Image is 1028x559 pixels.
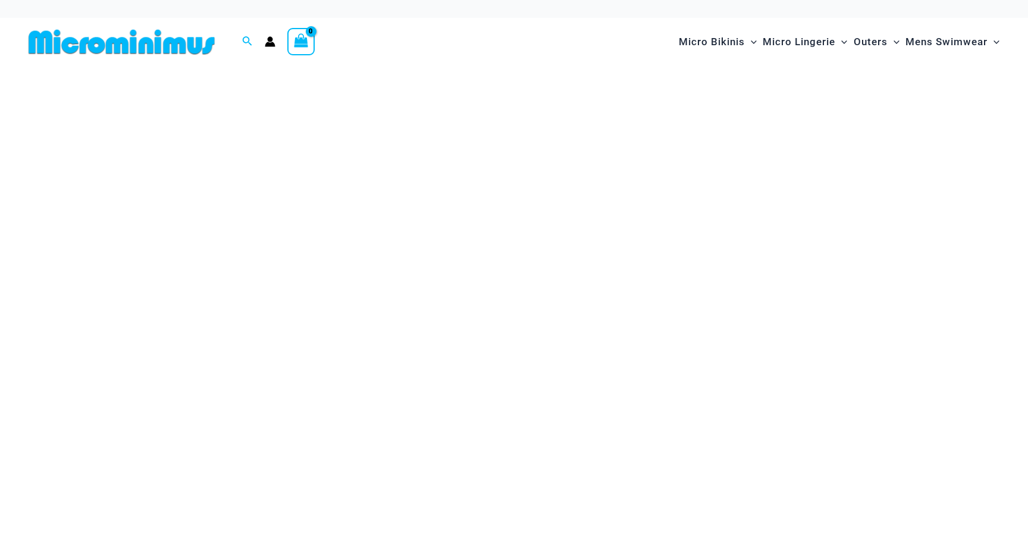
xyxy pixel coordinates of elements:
[760,24,850,60] a: Micro LingerieMenu ToggleMenu Toggle
[679,27,745,57] span: Micro Bikinis
[988,27,999,57] span: Menu Toggle
[265,36,275,47] a: Account icon link
[902,24,1002,60] a: Mens SwimwearMenu ToggleMenu Toggle
[24,29,220,55] img: MM SHOP LOGO FLAT
[888,27,899,57] span: Menu Toggle
[676,24,760,60] a: Micro BikinisMenu ToggleMenu Toggle
[287,28,315,55] a: View Shopping Cart, empty
[674,22,1004,62] nav: Site Navigation
[763,27,835,57] span: Micro Lingerie
[835,27,847,57] span: Menu Toggle
[242,34,253,49] a: Search icon link
[905,27,988,57] span: Mens Swimwear
[854,27,888,57] span: Outers
[851,24,902,60] a: OutersMenu ToggleMenu Toggle
[745,27,757,57] span: Menu Toggle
